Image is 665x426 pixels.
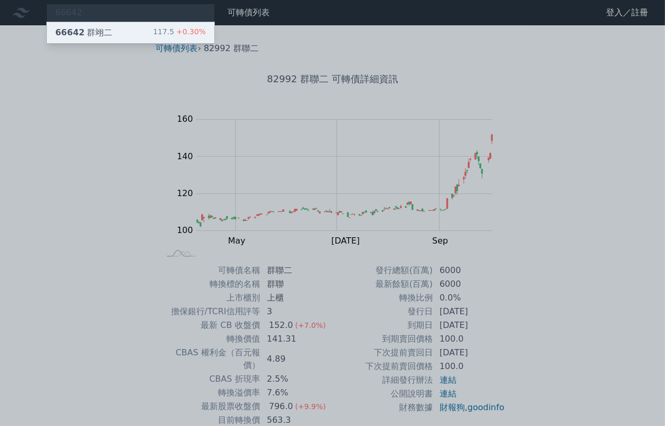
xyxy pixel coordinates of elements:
[55,27,85,37] span: 66642
[174,27,206,36] span: +0.30%
[612,375,665,426] div: 聊天小工具
[47,22,214,43] a: 66642群翊二 117.5+0.30%
[612,375,665,426] iframe: Chat Widget
[153,26,206,39] div: 117.5
[55,26,112,39] div: 群翊二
